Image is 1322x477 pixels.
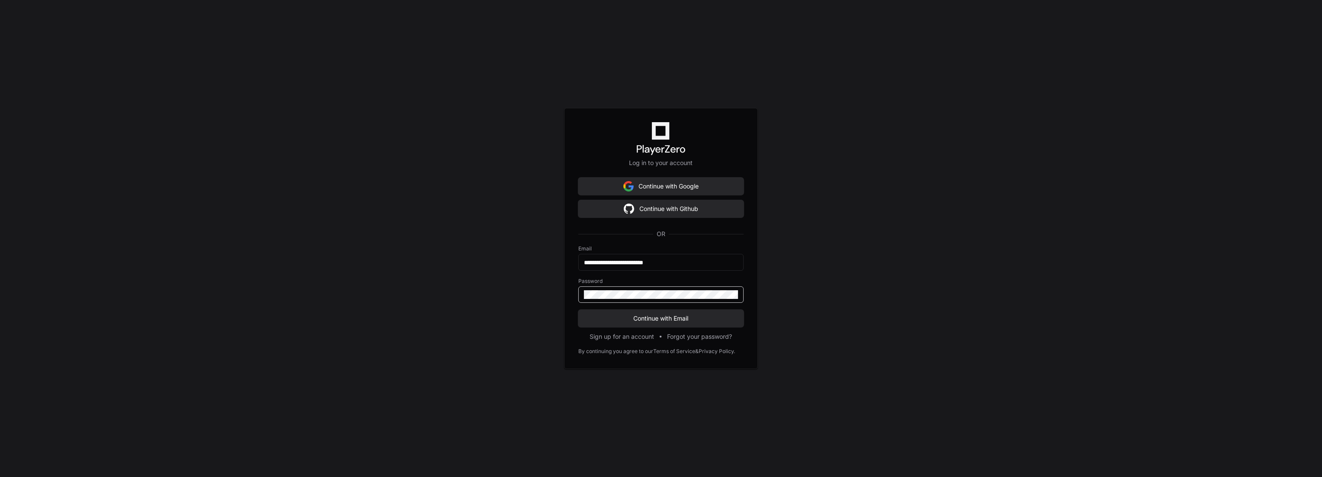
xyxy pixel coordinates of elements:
[578,200,744,217] button: Continue with Github
[590,332,655,341] button: Sign up for an account
[578,310,744,327] button: Continue with Email
[699,348,735,355] a: Privacy Policy.
[653,348,695,355] a: Terms of Service
[623,178,634,195] img: Sign in with google
[578,178,744,195] button: Continue with Google
[695,348,699,355] div: &
[578,159,744,167] p: Log in to your account
[578,348,653,355] div: By continuing you agree to our
[578,245,744,252] label: Email
[667,332,732,341] button: Forgot your password?
[624,200,634,217] img: Sign in with google
[578,314,744,323] span: Continue with Email
[653,230,669,238] span: OR
[578,278,744,285] label: Password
